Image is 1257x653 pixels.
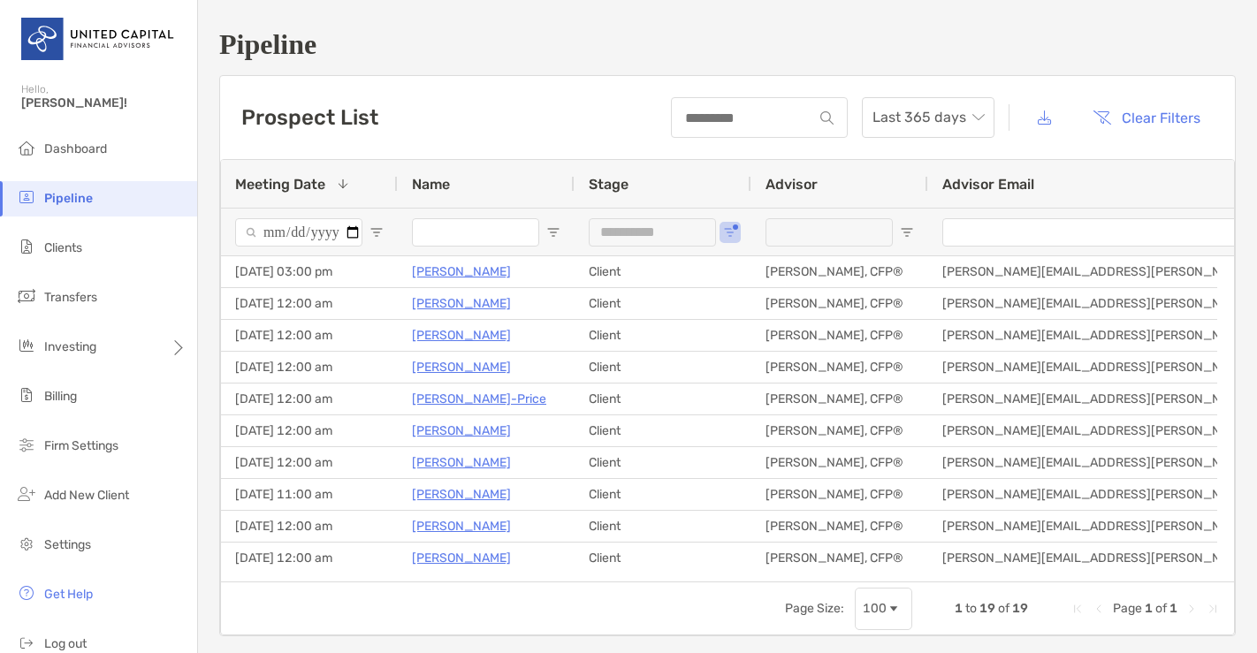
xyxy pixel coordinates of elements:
div: [DATE] 12:00 am [221,415,398,446]
a: [PERSON_NAME] [412,261,511,283]
span: Transfers [44,290,97,305]
div: Client [575,479,751,510]
div: [PERSON_NAME], CFP® [751,447,928,478]
div: Client [575,511,751,542]
span: Get Help [44,587,93,602]
span: to [965,601,977,616]
img: dashboard icon [16,137,37,158]
div: [PERSON_NAME], CFP® [751,543,928,573]
div: [PERSON_NAME], CFP® [751,256,928,287]
span: Settings [44,537,91,552]
div: [PERSON_NAME], CFP® [751,320,928,351]
div: Client [575,288,751,319]
div: Client [575,256,751,287]
div: Previous Page [1092,602,1106,616]
a: [PERSON_NAME] [412,420,511,442]
div: [DATE] 03:00 pm [221,256,398,287]
input: Name Filter Input [412,218,539,247]
span: 19 [979,601,995,616]
div: [PERSON_NAME], CFP® [751,479,928,510]
div: Last Page [1206,602,1220,616]
div: [DATE] 12:00 am [221,543,398,573]
span: Add New Client [44,488,129,503]
img: pipeline icon [16,186,37,208]
div: [DATE] 12:00 am [221,320,398,351]
span: Name [412,176,450,193]
span: Last 365 days [872,98,984,137]
img: transfers icon [16,285,37,307]
button: Open Filter Menu [900,225,914,239]
div: Client [575,447,751,478]
div: Client [575,415,751,446]
img: clients icon [16,236,37,257]
button: Clear Filters [1079,98,1214,137]
div: [DATE] 12:00 am [221,288,398,319]
div: First Page [1070,602,1085,616]
div: [PERSON_NAME], CFP® [751,415,928,446]
a: [PERSON_NAME] [412,547,511,569]
div: [PERSON_NAME], CFP® [751,288,928,319]
img: add_new_client icon [16,483,37,505]
div: Client [575,383,751,414]
a: [PERSON_NAME] [412,324,511,346]
span: Page [1113,601,1142,616]
div: [DATE] 12:00 am [221,447,398,478]
span: Stage [589,176,628,193]
div: [PERSON_NAME], CFP® [751,511,928,542]
span: Dashboard [44,141,107,156]
img: settings icon [16,533,37,554]
span: [PERSON_NAME]! [21,95,187,110]
span: of [998,601,1009,616]
a: [PERSON_NAME] [412,356,511,378]
img: get-help icon [16,582,37,604]
span: Investing [44,339,96,354]
span: of [1155,601,1167,616]
img: billing icon [16,384,37,406]
span: Advisor Email [942,176,1034,193]
a: [PERSON_NAME] [412,515,511,537]
span: Log out [44,636,87,651]
img: logout icon [16,632,37,653]
div: Client [575,352,751,383]
div: [DATE] 12:00 am [221,352,398,383]
div: Client [575,320,751,351]
input: Meeting Date Filter Input [235,218,362,247]
div: [PERSON_NAME], CFP® [751,352,928,383]
div: Client [575,543,751,573]
img: firm-settings icon [16,434,37,455]
a: [PERSON_NAME] [412,452,511,474]
span: 1 [955,601,963,616]
div: [DATE] 12:00 am [221,511,398,542]
span: Meeting Date [235,176,325,193]
img: United Capital Logo [21,7,176,71]
div: Page Size: [785,601,844,616]
a: [PERSON_NAME]-Price [412,388,546,410]
button: Open Filter Menu [369,225,384,239]
a: [PERSON_NAME] [412,483,511,505]
div: Page Size [855,588,912,630]
div: [PERSON_NAME], CFP® [751,383,928,414]
span: 1 [1145,601,1153,616]
span: Advisor [766,176,818,193]
div: Next Page [1185,602,1199,616]
img: investing icon [16,335,37,356]
span: 19 [1012,601,1028,616]
h1: Pipeline [219,28,1236,61]
span: Billing [44,389,77,404]
span: Clients [44,240,82,255]
img: input icon [820,111,834,125]
span: Firm Settings [44,438,118,453]
div: 100 [863,601,887,616]
span: 1 [1169,601,1177,616]
a: [PERSON_NAME] [412,292,511,315]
